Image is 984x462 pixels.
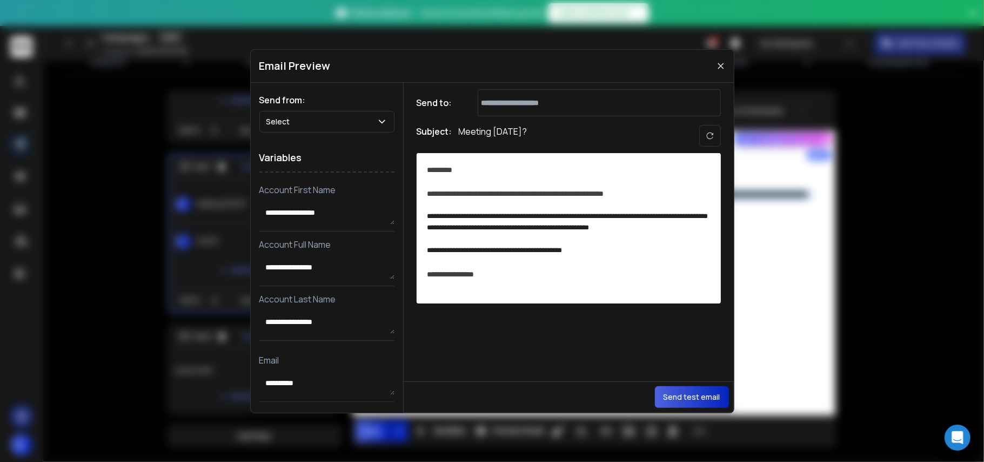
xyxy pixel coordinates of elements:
h1: Variables [259,143,394,173]
p: Meeting [DATE]? [459,125,527,147]
p: Account Last Name [259,293,394,306]
h1: Send to: [417,96,460,109]
h1: Subject: [417,125,452,147]
h1: Send from: [259,94,394,107]
p: Select [266,116,294,127]
h1: Email Preview [259,58,331,74]
p: Account Full Name [259,238,394,251]
p: Account First Name [259,183,394,196]
p: Email [259,354,394,367]
button: Send test email [655,386,729,408]
div: Open Intercom Messenger [945,425,970,451]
